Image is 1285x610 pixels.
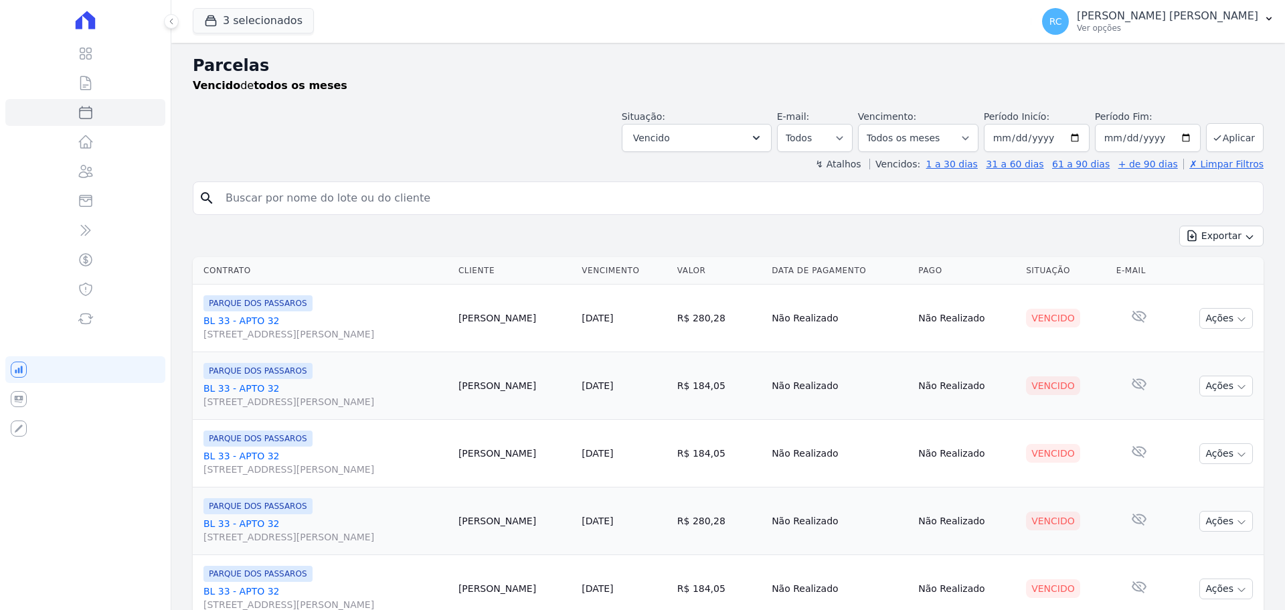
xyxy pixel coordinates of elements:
th: Contrato [193,257,453,285]
button: Ações [1199,443,1253,464]
span: PARQUE DOS PASSAROS [203,295,313,311]
span: PARQUE DOS PASSAROS [203,363,313,379]
span: PARQUE DOS PASSAROS [203,498,313,514]
input: Buscar por nome do lote ou do cliente [218,185,1258,212]
td: Não Realizado [766,352,913,420]
th: E-mail [1111,257,1167,285]
label: Vencidos: [869,159,920,169]
span: [STREET_ADDRESS][PERSON_NAME] [203,395,448,408]
td: R$ 184,05 [672,420,766,487]
div: Vencido [1026,376,1080,395]
a: ✗ Limpar Filtros [1183,159,1264,169]
td: Não Realizado [913,420,1021,487]
td: Não Realizado [913,352,1021,420]
p: de [193,78,347,94]
label: ↯ Atalhos [815,159,861,169]
button: Ações [1199,376,1253,396]
label: Período Fim: [1095,110,1201,124]
p: [PERSON_NAME] [PERSON_NAME] [1077,9,1258,23]
a: 61 a 90 dias [1052,159,1110,169]
label: Vencimento: [858,111,916,122]
label: Período Inicío: [984,111,1049,122]
span: PARQUE DOS PASSAROS [203,431,313,447]
td: Não Realizado [766,420,913,487]
label: E-mail: [777,111,810,122]
th: Pago [913,257,1021,285]
td: Não Realizado [913,285,1021,352]
p: Ver opções [1077,23,1258,33]
span: [STREET_ADDRESS][PERSON_NAME] [203,327,448,341]
div: Vencido [1026,444,1080,463]
td: Não Realizado [913,487,1021,555]
td: Não Realizado [766,285,913,352]
a: BL 33 - APTO 32[STREET_ADDRESS][PERSON_NAME] [203,449,448,476]
button: Aplicar [1206,123,1264,152]
th: Data de Pagamento [766,257,913,285]
th: Cliente [453,257,576,285]
span: [STREET_ADDRESS][PERSON_NAME] [203,463,448,476]
i: search [199,190,215,206]
span: RC [1049,17,1062,26]
th: Situação [1021,257,1111,285]
a: [DATE] [582,583,613,594]
td: R$ 280,28 [672,487,766,555]
th: Vencimento [576,257,672,285]
td: [PERSON_NAME] [453,487,576,555]
a: [DATE] [582,516,613,526]
label: Situação: [622,111,665,122]
a: BL 33 - APTO 32[STREET_ADDRESS][PERSON_NAME] [203,314,448,341]
button: RC [PERSON_NAME] [PERSON_NAME] Ver opções [1031,3,1285,40]
button: 3 selecionados [193,8,314,33]
td: [PERSON_NAME] [453,285,576,352]
a: BL 33 - APTO 32[STREET_ADDRESS][PERSON_NAME] [203,382,448,408]
strong: Vencido [193,79,240,92]
div: Vencido [1026,512,1080,530]
a: [DATE] [582,380,613,391]
td: [PERSON_NAME] [453,352,576,420]
button: Ações [1199,579,1253,599]
button: Vencido [622,124,772,152]
a: [DATE] [582,448,613,459]
a: 1 a 30 dias [926,159,978,169]
strong: todos os meses [254,79,347,92]
a: BL 33 - APTO 32[STREET_ADDRESS][PERSON_NAME] [203,517,448,544]
button: Ações [1199,308,1253,329]
span: Vencido [633,130,670,146]
td: [PERSON_NAME] [453,420,576,487]
a: 31 a 60 dias [986,159,1043,169]
span: PARQUE DOS PASSAROS [203,566,313,582]
div: Vencido [1026,309,1080,327]
span: [STREET_ADDRESS][PERSON_NAME] [203,530,448,544]
td: Não Realizado [766,487,913,555]
h2: Parcelas [193,54,1264,78]
a: + de 90 dias [1118,159,1178,169]
td: R$ 184,05 [672,352,766,420]
div: Vencido [1026,579,1080,598]
a: [DATE] [582,313,613,323]
button: Exportar [1179,226,1264,246]
button: Ações [1199,511,1253,532]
